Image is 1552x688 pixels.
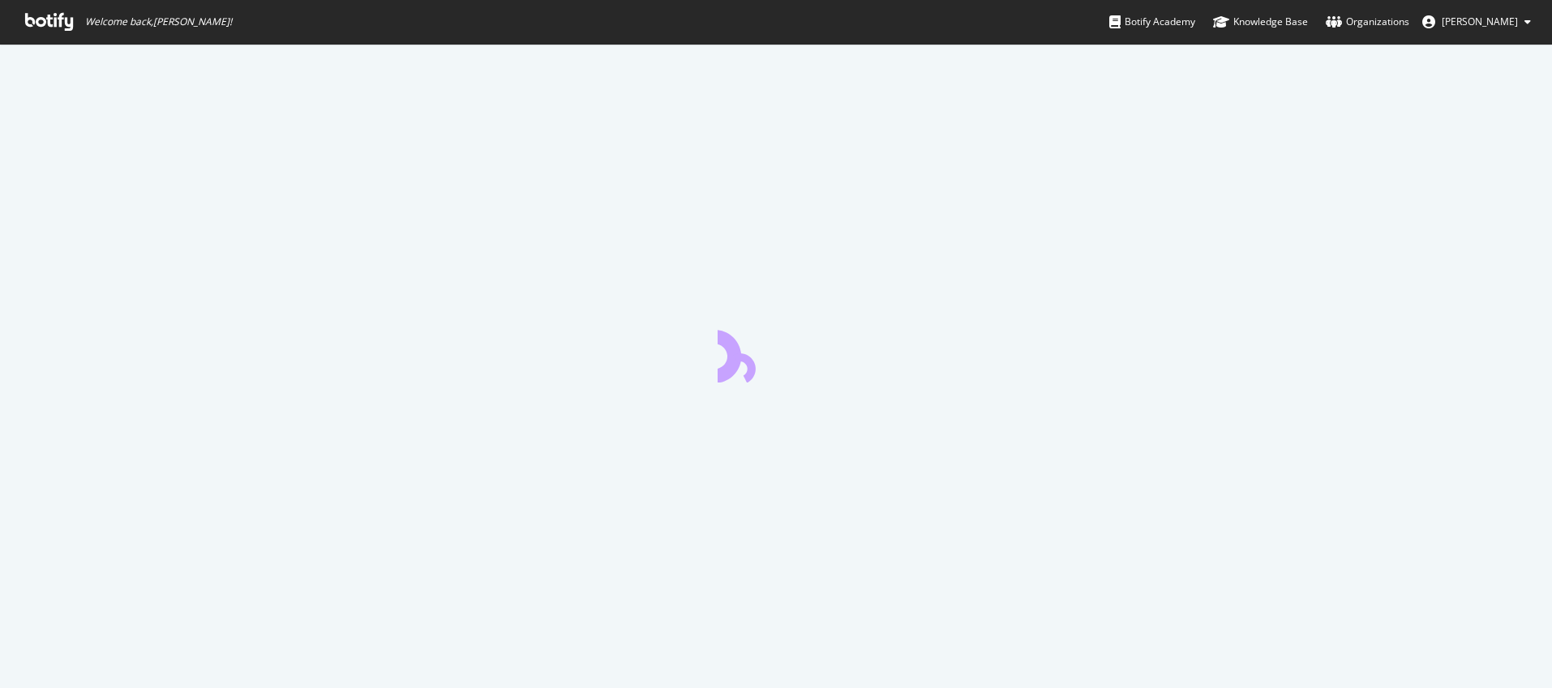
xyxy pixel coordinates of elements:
[1326,14,1409,30] div: Organizations
[1442,15,1518,28] span: Marta Leira Gomez
[1109,14,1195,30] div: Botify Academy
[1213,14,1308,30] div: Knowledge Base
[718,324,834,382] div: animation
[85,15,232,28] span: Welcome back, [PERSON_NAME] !
[1409,9,1544,35] button: [PERSON_NAME]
